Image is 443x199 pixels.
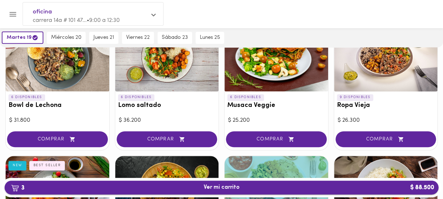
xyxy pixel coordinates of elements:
button: COMPRAR [7,131,108,147]
span: jueves 21 [93,35,114,41]
p: 6 DISPONIBLES [8,94,45,101]
h3: Musaca Veggie [227,102,325,109]
span: COMPRAR [235,136,318,142]
span: COMPRAR [16,136,99,142]
span: COMPRAR [125,136,209,142]
button: sábado 23 [158,32,192,44]
p: 6 DISPONIBLES [227,94,264,101]
p: 6 DISPONIBLES [118,94,155,101]
button: miércoles 20 [47,32,86,44]
div: BEST SELLER [29,161,65,170]
div: $ 25.200 [228,116,325,125]
button: martes 19 [2,31,43,44]
button: COMPRAR [117,131,217,147]
button: lunes 25 [196,32,224,44]
div: Ropa Vieja [334,24,438,91]
div: $ 36.200 [119,116,215,125]
div: NEW [8,161,26,170]
h3: Ropa Vieja [337,102,435,109]
button: viernes 22 [122,32,154,44]
button: Menu [4,6,21,23]
div: $ 26.300 [338,116,434,125]
span: martes 19 [7,34,38,41]
span: carrera 14a # 101 47... • 9:00 a 12:30 [33,18,120,23]
span: oficina [33,7,146,17]
div: Bowl de Lechona [6,24,109,91]
span: viernes 22 [126,35,150,41]
h3: Lomo saltado [118,102,216,109]
button: COMPRAR [226,131,327,147]
span: sábado 23 [162,35,188,41]
span: Ver mi carrito [204,184,240,191]
button: COMPRAR [336,131,436,147]
h3: Bowl de Lechona [8,102,106,109]
span: miércoles 20 [51,35,81,41]
iframe: Messagebird Livechat Widget [402,158,436,192]
p: 9 DISPONIBLES [337,94,374,101]
img: cart.png [11,185,19,192]
div: $ 31.800 [9,116,106,125]
span: COMPRAR [344,136,427,142]
b: 3 [7,183,29,192]
div: Musaca Veggie [224,24,328,91]
button: 3Ver mi carrito$ 88.500 [5,181,438,194]
span: lunes 25 [200,35,220,41]
div: Lomo saltado [115,24,219,91]
button: jueves 21 [89,32,118,44]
